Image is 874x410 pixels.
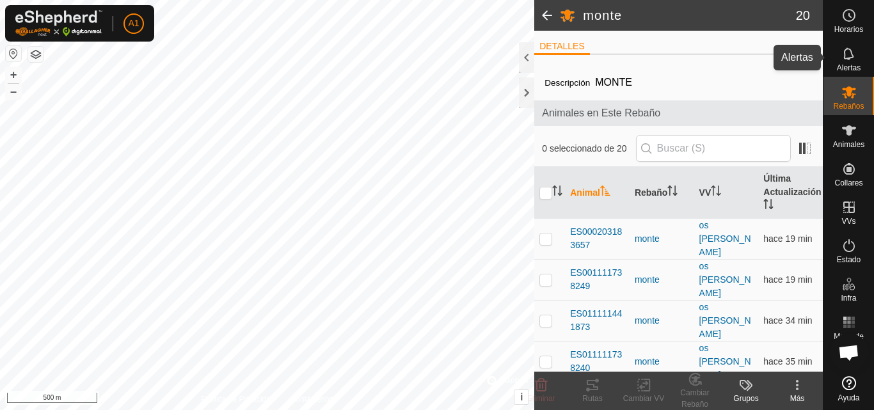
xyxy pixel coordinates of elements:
[15,10,102,36] img: Logo Gallagher
[699,220,751,257] a: os [PERSON_NAME]
[834,179,862,187] span: Collares
[699,343,751,380] a: os [PERSON_NAME]
[6,84,21,99] button: –
[600,187,610,198] p-sorticon: Activar para ordenar
[841,294,856,302] span: Infra
[833,141,864,148] span: Animales
[544,78,590,88] label: Descripción
[834,26,863,33] span: Horarios
[758,167,823,219] th: Última Actualización
[635,273,689,287] div: monte
[570,225,624,252] span: ES000203183657
[823,371,874,407] a: Ayuda
[570,266,624,293] span: ES001111738249
[837,256,861,264] span: Estado
[534,40,590,55] li: DETALLES
[630,167,694,219] th: Rebaño
[763,315,812,326] span: 29 sept 2025, 20:19
[590,72,637,93] span: MONTE
[542,142,635,155] span: 0 seleccionado de 20
[635,314,689,327] div: monte
[763,274,812,285] span: 29 sept 2025, 20:34
[699,302,751,339] a: os [PERSON_NAME]
[565,167,630,219] th: Animal
[583,8,796,23] h2: monte
[833,102,864,110] span: Rebaños
[570,348,624,375] span: ES011111738240
[763,356,812,367] span: 29 sept 2025, 20:19
[699,261,751,298] a: os [PERSON_NAME]
[290,393,333,405] a: Contáctenos
[694,167,759,219] th: VV
[514,390,528,404] button: i
[6,67,21,83] button: +
[618,393,669,404] div: Cambiar VV
[837,64,861,72] span: Alertas
[772,393,823,404] div: Más
[520,391,523,402] span: i
[542,106,815,121] span: Animales en Este Rebaño
[796,6,810,25] span: 20
[527,394,555,403] span: Eliminar
[552,187,562,198] p-sorticon: Activar para ordenar
[838,394,860,402] span: Ayuda
[841,217,855,225] span: VVs
[763,201,774,211] p-sorticon: Activar para ordenar
[763,233,812,244] span: 29 sept 2025, 20:34
[635,232,689,246] div: monte
[720,393,772,404] div: Grupos
[669,387,720,410] div: Cambiar Rebaño
[6,46,21,61] button: Restablecer Mapa
[711,187,721,198] p-sorticon: Activar para ordenar
[128,17,139,30] span: A1
[636,135,791,162] input: Buscar (S)
[827,333,871,348] span: Mapa de Calor
[28,47,44,62] button: Capas del Mapa
[830,333,868,372] div: Chat abierto
[567,393,618,404] div: Rutas
[570,307,624,334] span: ES011111441873
[635,355,689,368] div: monte
[201,393,274,405] a: Política de Privacidad
[667,187,678,198] p-sorticon: Activar para ordenar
